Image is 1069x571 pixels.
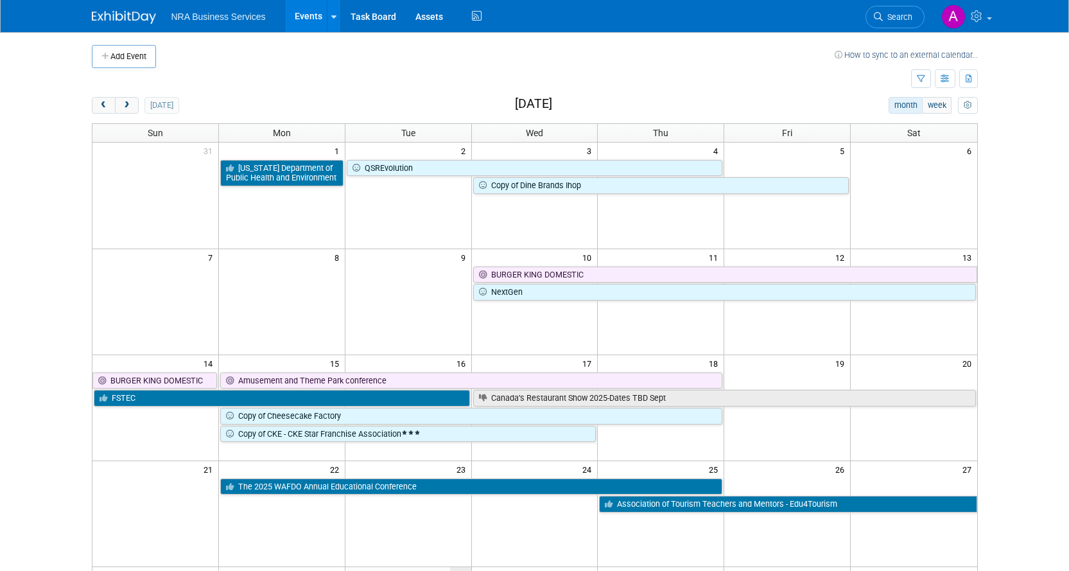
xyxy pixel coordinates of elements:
[92,45,156,68] button: Add Event
[202,461,218,477] span: 21
[515,97,552,111] h2: [DATE]
[958,97,977,114] button: myCustomButton
[333,143,345,159] span: 1
[839,143,850,159] span: 5
[333,249,345,265] span: 8
[712,143,724,159] span: 4
[961,461,977,477] span: 27
[834,461,850,477] span: 26
[473,284,976,301] a: NextGen
[581,461,597,477] span: 24
[653,128,668,138] span: Thu
[401,128,415,138] span: Tue
[922,97,952,114] button: week
[94,390,470,407] a: FSTEC
[961,355,977,371] span: 20
[941,4,966,29] img: Angela Schuster
[329,355,345,371] span: 15
[202,143,218,159] span: 31
[455,461,471,477] span: 23
[473,177,849,194] a: Copy of Dine Brands Ihop
[347,160,723,177] a: QSREvolution
[220,160,343,186] a: [US_STATE] Department of Public Health and Environment
[207,249,218,265] span: 7
[966,143,977,159] span: 6
[220,408,722,425] a: Copy of Cheesecake Factory
[148,128,163,138] span: Sun
[883,12,912,22] span: Search
[171,12,266,22] span: NRA Business Services
[92,11,156,24] img: ExhibitDay
[460,249,471,265] span: 9
[115,97,139,114] button: next
[144,97,178,114] button: [DATE]
[581,355,597,371] span: 17
[599,496,977,513] a: Association of Tourism Teachers and Mentors - Edu4Tourism
[889,97,923,114] button: month
[202,355,218,371] span: 14
[329,461,345,477] span: 22
[961,249,977,265] span: 13
[92,373,217,389] a: BURGER KING DOMESTIC
[473,267,977,283] a: BURGER KING DOMESTIC
[865,6,925,28] a: Search
[92,97,116,114] button: prev
[834,249,850,265] span: 12
[220,479,722,495] a: The 2025 WAFDO Annual Educational Conference
[708,355,724,371] span: 18
[708,461,724,477] span: 25
[581,249,597,265] span: 10
[907,128,921,138] span: Sat
[708,249,724,265] span: 11
[220,426,596,443] a: Copy of CKE - CKE Star Franchise Association
[455,355,471,371] span: 16
[964,101,972,110] i: Personalize Calendar
[835,50,978,60] a: How to sync to an external calendar...
[473,390,976,407] a: Canada’s Restaurant Show 2025-Dates TBD Sept
[273,128,291,138] span: Mon
[526,128,543,138] span: Wed
[460,143,471,159] span: 2
[220,373,722,389] a: Amusement and Theme Park conference
[834,355,850,371] span: 19
[782,128,792,138] span: Fri
[586,143,597,159] span: 3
